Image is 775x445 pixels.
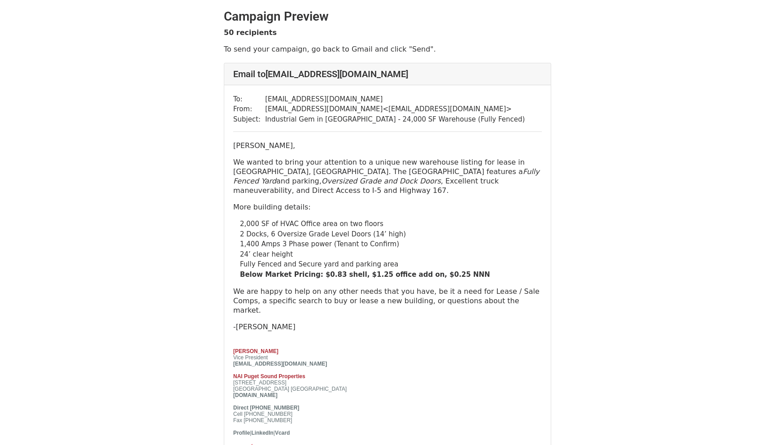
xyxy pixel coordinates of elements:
[233,157,542,195] p: We wanted to bring your attention to a unique new warehouse listing for lease in [GEOGRAPHIC_DATA...
[240,219,542,229] li: 2,000 SF of HVAC Office area on two floors
[233,141,542,150] p: [PERSON_NAME],
[240,239,542,249] li: 1,400 Amps 3 Phase power (Tenant to Confirm)
[322,177,441,185] i: Oversized Grade and Dock Doors
[233,202,542,212] p: More building details:
[233,430,250,436] a: Profile
[233,373,305,380] strong: NAI Puget Sound Properties
[224,28,277,37] strong: 50 recipients
[233,322,542,332] p: -[PERSON_NAME]
[224,9,551,24] h2: Campaign Preview
[240,229,542,240] li: 2 Docks, 6 Oversize Grade Level Doors (14’ high)
[240,249,542,260] li: 24’ clear height
[233,104,265,114] td: From:
[240,270,490,279] b: Below Market Pricing: $0.83 shell, $1.25 office add on, $0.25 NNN
[265,104,525,114] td: [EMAIL_ADDRESS][DOMAIN_NAME] < [EMAIL_ADDRESS][DOMAIN_NAME] >
[233,69,542,79] h4: Email to [EMAIL_ADDRESS][DOMAIN_NAME]
[224,44,551,54] p: To send your campaign, go back to Gmail and click "Send".
[233,167,540,185] i: Fully Fenced Yard
[233,430,390,436] td: | |
[233,380,390,392] td: [STREET_ADDRESS] [GEOGRAPHIC_DATA] [GEOGRAPHIC_DATA]
[233,287,542,315] p: We are happy to help on any other needs that you have, be it a need for Lease / Sale Comps, a spe...
[233,94,265,105] td: To:
[233,354,390,367] td: Vice President
[233,114,265,125] td: Subject:
[233,405,299,411] strong: Direct [PHONE_NUMBER]
[233,361,327,367] strong: [EMAIL_ADDRESS][DOMAIN_NAME]
[251,430,273,436] a: LinkedIn
[265,94,525,105] td: [EMAIL_ADDRESS][DOMAIN_NAME]
[233,348,279,354] strong: [PERSON_NAME]
[233,405,390,423] td: Cell [PHONE_NUMBER] Fax [PHONE_NUMBER]
[265,114,525,125] td: Industrial Gem in [GEOGRAPHIC_DATA] - 24,000 SF Warehouse (Fully Fenced)
[275,430,290,436] a: Vcard
[240,259,542,270] li: Fully Fenced and Secure yard and parking area
[233,392,278,398] a: [DOMAIN_NAME]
